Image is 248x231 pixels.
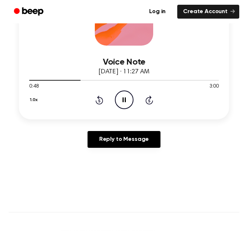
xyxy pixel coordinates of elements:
[29,57,219,67] h3: Voice Note
[9,5,50,19] a: Beep
[29,94,40,106] button: 1.0x
[98,69,150,75] span: [DATE] · 11:27 AM
[88,131,160,148] a: Reply to Message
[177,5,239,19] a: Create Account
[29,83,39,91] span: 0:48
[142,3,173,20] a: Log in
[209,83,219,91] span: 3:00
